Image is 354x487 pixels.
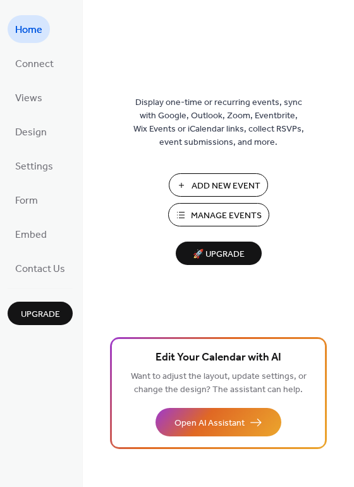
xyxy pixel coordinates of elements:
span: Add New Event [192,180,260,193]
span: Form [15,191,38,211]
span: Want to adjust the layout, update settings, or change the design? The assistant can help. [131,368,307,398]
button: Manage Events [168,203,269,226]
a: Contact Us [8,254,73,282]
span: Settings [15,157,53,177]
a: Home [8,15,50,43]
button: Add New Event [169,173,268,197]
span: Home [15,20,42,40]
span: Open AI Assistant [174,417,245,430]
a: Settings [8,152,61,180]
span: Embed [15,225,47,245]
span: Contact Us [15,259,65,280]
a: Form [8,186,46,214]
button: 🚀 Upgrade [176,242,262,265]
span: Upgrade [21,308,60,321]
span: 🚀 Upgrade [183,246,254,263]
button: Open AI Assistant [156,408,281,436]
a: Embed [8,220,54,248]
span: Design [15,123,47,143]
span: Display one-time or recurring events, sync with Google, Outlook, Zoom, Eventbrite, Wix Events or ... [133,96,304,149]
a: Views [8,83,50,111]
a: Connect [8,49,61,77]
span: Edit Your Calendar with AI [156,349,281,367]
span: Connect [15,54,54,75]
span: Views [15,89,42,109]
button: Upgrade [8,302,73,325]
span: Manage Events [191,209,262,223]
a: Design [8,118,54,145]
